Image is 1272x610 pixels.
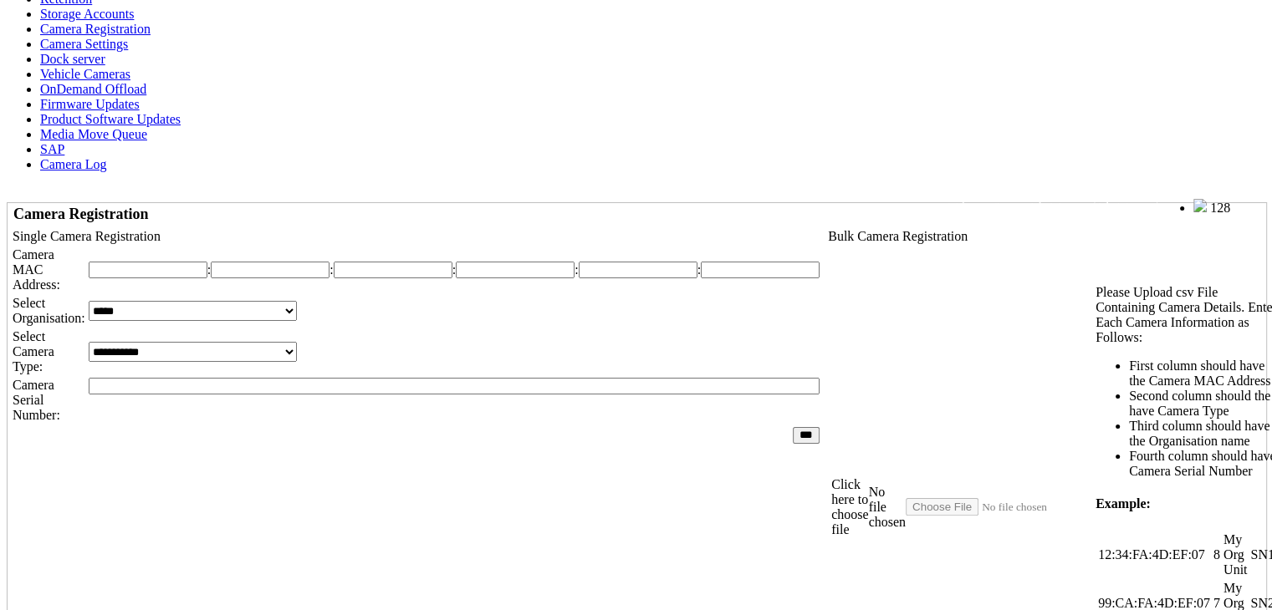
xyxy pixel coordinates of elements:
span: Camera Registration [13,206,148,222]
td: 12:34:FA:4D:EF:07 [1097,531,1211,578]
a: Dock server [40,52,105,66]
span: Select Organisation: [13,296,85,325]
td: 8 [1213,531,1221,578]
span: Welcome, System Administrator (Administrator) [948,200,1160,212]
span: Select Camera Type: [13,329,54,374]
span: Camera MAC Address: [13,247,60,292]
img: bell25.png [1193,199,1207,212]
span: Single Camera Registration [13,229,161,243]
span: 128 [1210,201,1230,215]
a: SAP [40,142,64,156]
a: Firmware Updates [40,97,140,111]
a: OnDemand Offload [40,82,146,96]
span: : [575,262,578,277]
a: Camera Log [40,157,107,171]
span: Camera Serial Number: [13,378,60,422]
span: : [207,262,211,277]
a: Camera Registration [40,22,151,36]
td: My Org Unit [1223,531,1248,578]
a: Camera Settings [40,37,128,51]
span: No file chosen [869,485,906,530]
span: : [329,262,333,277]
span: : [697,262,701,277]
a: Product Software Updates [40,112,181,126]
a: Storage Accounts [40,7,134,21]
span: Bulk Camera Registration [828,229,968,243]
label: Click here to choose file [831,477,868,537]
a: Vehicle Cameras [40,67,130,81]
a: Media Move Queue [40,127,147,141]
span: : [452,262,456,277]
